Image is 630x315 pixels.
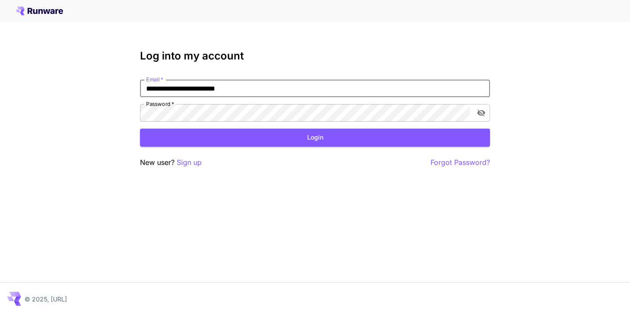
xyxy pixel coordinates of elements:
button: Sign up [177,157,202,168]
label: Email [146,76,163,83]
h3: Log into my account [140,50,490,62]
button: Forgot Password? [430,157,490,168]
button: Login [140,129,490,147]
button: toggle password visibility [473,105,489,121]
p: New user? [140,157,202,168]
p: © 2025, [URL] [24,294,67,304]
label: Password [146,100,174,108]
